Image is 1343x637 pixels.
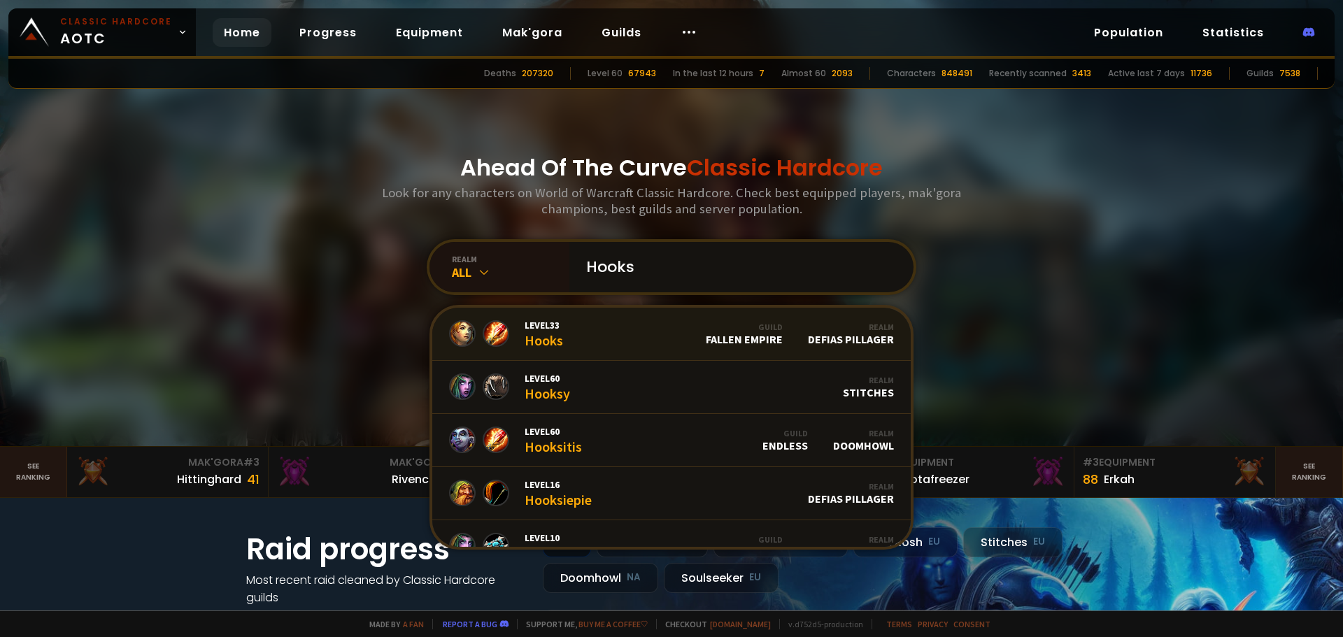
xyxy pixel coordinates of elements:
div: Defias Pillager [808,481,894,506]
span: Support me, [517,619,648,629]
div: 67943 [628,67,656,80]
div: Level 60 [588,67,623,80]
small: Classic Hardcore [60,15,172,28]
div: Soulseeker [664,563,779,593]
a: Classic HardcoreAOTC [8,8,196,56]
div: Fallen Empire [706,322,783,346]
div: realm [452,254,569,264]
div: 41 [247,470,260,489]
div: Nek'Rosh [853,527,958,557]
a: Mak'Gora#2Rivench100 [269,447,470,497]
div: Hooksy [525,372,570,402]
a: See all progress [246,607,337,623]
div: Realm [843,375,894,385]
div: Erkah [1104,471,1135,488]
div: Almost 60 [781,67,826,80]
span: # 3 [243,455,260,469]
a: Consent [953,619,990,629]
div: Hittinghard [177,471,241,488]
small: EU [749,571,761,585]
div: All [452,264,569,280]
a: Report a bug [443,619,497,629]
a: Level60HooksyRealmStitches [432,361,911,414]
span: Level 60 [525,372,570,385]
a: Equipment [385,18,474,47]
span: # 3 [1083,455,1099,469]
span: AOTC [60,15,172,49]
small: EU [1033,535,1045,549]
span: Checkout [656,619,771,629]
div: Rivench [392,471,436,488]
a: Level33HooksGuildFallen EmpireRealmDefias Pillager [432,308,911,361]
a: Level60HooksitisGuildEndlessRealmDoomhowl [432,414,911,467]
div: In the last 12 hours [673,67,753,80]
div: Guild [706,322,783,332]
div: Defias Pillager [808,322,894,346]
div: Doomhowl [543,563,658,593]
span: Level 60 [525,425,582,438]
div: 7 [759,67,765,80]
div: Hooksiecake [525,531,601,561]
div: Characters [887,67,936,80]
div: Deaths [484,67,516,80]
div: Recently scanned [989,67,1067,80]
a: Seeranking [1276,447,1343,497]
a: Mak'Gora#3Hittinghard41 [67,447,269,497]
div: 2093 [832,67,853,80]
a: #3Equipment88Erkah [1074,447,1276,497]
h1: Raid progress [246,527,526,571]
div: Guilds [1246,67,1274,80]
a: #2Equipment88Notafreezer [873,447,1074,497]
a: Mak'gora [491,18,574,47]
div: Realm [808,481,894,492]
div: Equipment [881,455,1065,470]
div: Realm [808,322,894,332]
div: Active last 7 days [1108,67,1185,80]
a: Statistics [1191,18,1275,47]
div: 3413 [1072,67,1091,80]
h3: Look for any characters on World of Warcraft Classic Hardcore. Check best equipped players, mak'g... [376,185,967,217]
div: Realm [808,534,894,545]
a: a fan [403,619,424,629]
div: Stitches [963,527,1063,557]
div: Doomhowl [833,428,894,452]
a: [DOMAIN_NAME] [710,619,771,629]
span: Classic Hardcore [687,152,883,183]
input: Search a character... [578,242,897,292]
div: Sugar Rush [717,534,783,559]
span: Level 10 [525,531,601,544]
div: Defias Pillager [808,534,894,559]
a: Level16HooksiepieRealmDefias Pillager [432,467,911,520]
div: Notafreezer [902,471,969,488]
small: NA [627,571,641,585]
h1: Ahead Of The Curve [460,151,883,185]
div: Hooksitis [525,425,582,455]
a: Population [1083,18,1174,47]
h4: Most recent raid cleaned by Classic Hardcore guilds [246,571,526,606]
a: Privacy [918,619,948,629]
div: Stitches [843,375,894,399]
div: Endless [762,428,808,452]
div: 11736 [1191,67,1212,80]
div: 848491 [941,67,972,80]
div: Guild [717,534,783,545]
div: Equipment [1083,455,1267,470]
span: Level 16 [525,478,592,491]
div: Mak'Gora [76,455,260,470]
a: Buy me a coffee [578,619,648,629]
a: Terms [886,619,912,629]
div: 207320 [522,67,553,80]
div: Realm [833,428,894,438]
span: v. d752d5 - production [779,619,863,629]
div: Guild [762,428,808,438]
span: Made by [361,619,424,629]
a: Home [213,18,271,47]
a: Guilds [590,18,653,47]
a: Progress [288,18,368,47]
div: Hooks [525,319,563,349]
div: 88 [1083,470,1098,489]
div: Hooksiepie [525,478,592,508]
div: 7538 [1279,67,1300,80]
a: Level10HooksiecakeGuildSugar RushRealmDefias Pillager [432,520,911,573]
div: Mak'Gora [277,455,461,470]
